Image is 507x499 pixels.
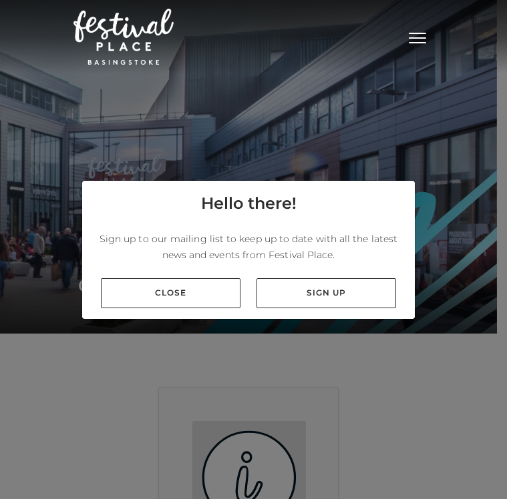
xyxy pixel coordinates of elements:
[93,231,404,263] p: Sign up to our mailing list to keep up to date with all the latest news and events from Festival ...
[257,278,396,308] a: Sign up
[401,27,434,46] button: Toggle navigation
[201,191,297,215] h4: Hello there!
[73,9,174,65] img: Festival Place Logo
[101,278,240,308] a: Close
